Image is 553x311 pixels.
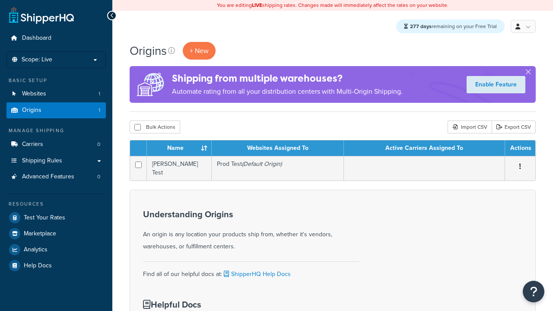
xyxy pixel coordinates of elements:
[22,157,62,165] span: Shipping Rules
[183,42,216,60] a: + New
[410,22,432,30] strong: 277 days
[6,136,106,152] a: Carriers 0
[6,169,106,185] li: Advanced Features
[6,242,106,257] a: Analytics
[6,200,106,208] div: Resources
[22,90,46,98] span: Websites
[97,173,100,181] span: 0
[222,270,291,279] a: ShipperHQ Help Docs
[24,214,65,222] span: Test Your Rates
[6,226,106,241] a: Marketplace
[143,209,359,253] div: An origin is any location your products ship from, whether it's vendors, warehouses, or fulfillme...
[6,86,106,102] a: Websites 1
[6,153,106,169] a: Shipping Rules
[22,56,52,63] span: Scope: Live
[147,156,212,181] td: [PERSON_NAME] Test
[99,90,100,98] span: 1
[6,30,106,46] a: Dashboard
[505,140,535,156] th: Actions
[130,42,167,59] h1: Origins
[344,140,505,156] th: Active Carriers Assigned To
[6,210,106,225] a: Test Your Rates
[492,121,536,133] a: Export CSV
[448,121,492,133] div: Import CSV
[143,261,359,280] div: Find all of our helpful docs at:
[190,46,209,56] span: + New
[143,300,314,309] h3: Helpful Docs
[130,121,180,133] button: Bulk Actions
[24,262,52,270] span: Help Docs
[6,77,106,84] div: Basic Setup
[6,136,106,152] li: Carriers
[523,281,544,302] button: Open Resource Center
[24,230,56,238] span: Marketplace
[242,159,282,168] i: (Default Origin)
[6,86,106,102] li: Websites
[22,107,41,114] span: Origins
[172,71,403,86] h4: Shipping from multiple warehouses?
[22,35,51,42] span: Dashboard
[99,107,100,114] span: 1
[212,156,344,181] td: Prod Test
[252,1,262,9] b: LIVE
[130,66,172,103] img: ad-origins-multi-dfa493678c5a35abed25fd24b4b8a3fa3505936ce257c16c00bdefe2f3200be3.png
[24,246,48,254] span: Analytics
[396,19,505,33] div: remaining on your Free Trial
[467,76,525,93] a: Enable Feature
[172,86,403,98] p: Automate rating from all your distribution centers with Multi-Origin Shipping.
[6,102,106,118] li: Origins
[147,140,212,156] th: Name : activate to sort column ascending
[6,169,106,185] a: Advanced Features 0
[6,102,106,118] a: Origins 1
[6,127,106,134] div: Manage Shipping
[212,140,344,156] th: Websites Assigned To
[97,141,100,148] span: 0
[143,209,359,219] h3: Understanding Origins
[9,6,74,24] a: ShipperHQ Home
[22,141,43,148] span: Carriers
[22,173,74,181] span: Advanced Features
[6,258,106,273] a: Help Docs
